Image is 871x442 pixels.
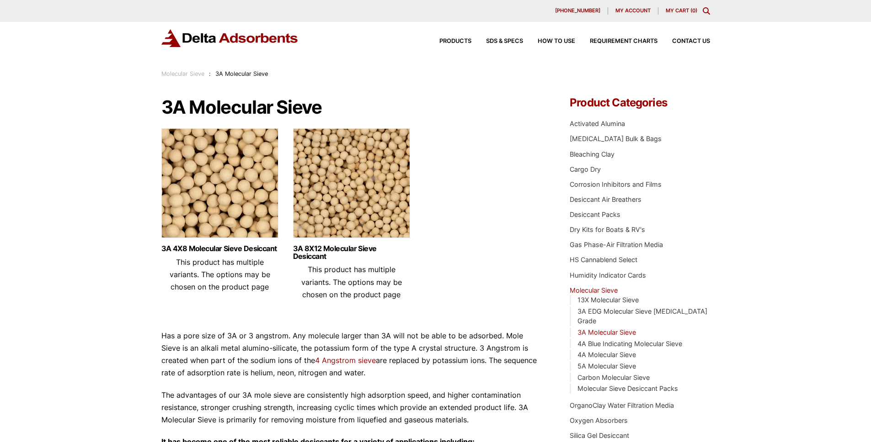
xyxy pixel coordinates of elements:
[570,226,645,233] a: Dry Kits for Boats & RV's
[577,351,636,358] a: 4A Molecular Sieve
[161,245,278,253] a: 3A 4X8 Molecular Sieve Desiccant
[577,374,650,381] a: Carbon Molecular Sieve
[577,340,682,347] a: 4A Blue Indicating Molecular Sieve
[548,7,608,15] a: [PHONE_NUMBER]
[575,38,657,44] a: Requirement Charts
[439,38,471,44] span: Products
[657,38,710,44] a: Contact Us
[615,8,651,13] span: My account
[161,97,543,117] h1: 3A Molecular Sieve
[692,7,695,14] span: 0
[161,70,204,77] a: Molecular Sieve
[570,165,601,173] a: Cargo Dry
[570,286,618,294] a: Molecular Sieve
[570,180,662,188] a: Corrosion Inhibitors and Films
[577,307,707,325] a: 3A EDG Molecular Sieve [MEDICAL_DATA] Grade
[293,245,410,260] a: 3A 8X12 Molecular Sieve Desiccant
[170,258,270,291] span: This product has multiple variants. The options may be chosen on the product page
[555,8,600,13] span: [PHONE_NUMBER]
[570,210,620,218] a: Desiccant Packs
[425,38,471,44] a: Products
[161,330,543,379] p: Has a pore size of 3A or 3 angstrom. Any molecule larger than 3A will not be able to be adsorbed....
[570,241,663,248] a: Gas Phase-Air Filtration Media
[209,70,211,77] span: :
[577,328,636,336] a: 3A Molecular Sieve
[590,38,657,44] span: Requirement Charts
[570,120,625,127] a: Activated Alumina
[570,195,641,203] a: Desiccant Air Breathers
[570,150,615,158] a: Bleaching Clay
[215,70,268,77] span: 3A Molecular Sieve
[666,7,697,14] a: My Cart (0)
[538,38,575,44] span: How to Use
[523,38,575,44] a: How to Use
[570,401,674,409] a: OrganoClay Water Filtration Media
[570,431,629,439] a: Silica Gel Desiccant
[570,135,662,142] a: [MEDICAL_DATA] Bulk & Bags
[161,29,299,47] img: Delta Adsorbents
[570,271,646,279] a: Humidity Indicator Cards
[301,265,402,299] span: This product has multiple variants. The options may be chosen on the product page
[703,7,710,15] div: Toggle Modal Content
[161,389,543,426] p: The advantages of our 3A mole sieve are consistently high adsorption speed, and higher contaminat...
[577,384,678,392] a: Molecular Sieve Desiccant Packs
[570,416,628,424] a: Oxygen Absorbers
[577,362,636,370] a: 5A Molecular Sieve
[672,38,710,44] span: Contact Us
[608,7,658,15] a: My account
[315,356,376,365] a: 4 Angstrom sieve
[570,256,637,263] a: HS Cannablend Select
[577,296,639,304] a: 13X Molecular Sieve
[471,38,523,44] a: SDS & SPECS
[486,38,523,44] span: SDS & SPECS
[570,97,710,108] h4: Product Categories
